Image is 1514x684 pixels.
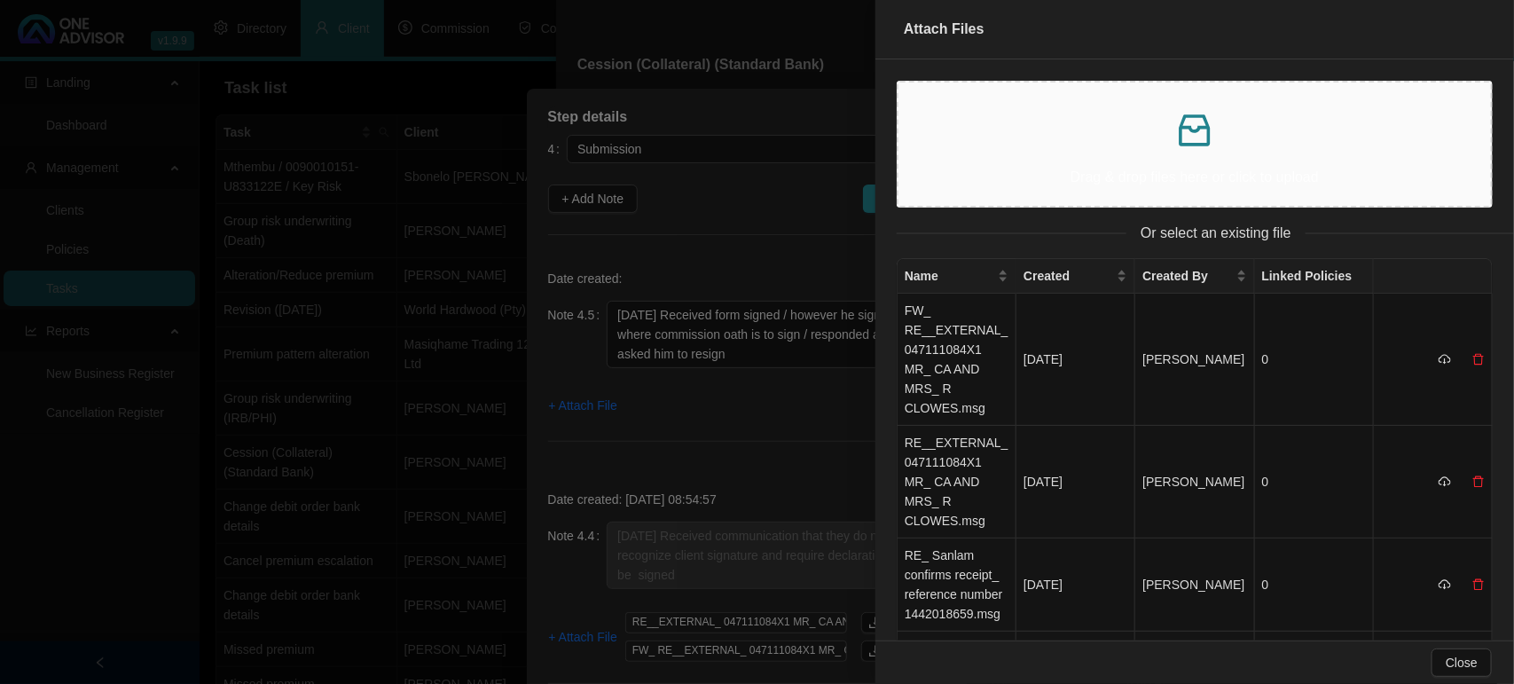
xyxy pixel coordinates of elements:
[1016,259,1135,294] th: Created
[1016,539,1135,632] td: [DATE]
[1255,539,1374,632] td: 0
[898,83,1491,206] span: inboxDrag & drop files here or click to upload
[905,266,994,286] span: Name
[1016,426,1135,539] td: [DATE]
[1173,109,1216,152] span: inbox
[1142,352,1244,366] span: [PERSON_NAME]
[1439,578,1451,591] span: cloud-download
[1432,649,1492,677] button: Close
[1135,259,1254,294] th: Created By
[904,21,984,36] span: Attach Files
[1255,426,1374,539] td: 0
[1472,353,1485,366] span: delete
[1255,259,1374,294] th: Linked Policies
[1446,653,1478,672] span: Close
[1439,476,1451,488] span: cloud-download
[898,539,1016,632] td: RE_ Sanlam confirms receipt_ reference number 1442018659.msg
[1142,475,1244,489] span: [PERSON_NAME]
[898,294,1016,426] td: FW_ RE__EXTERNAL_ 047111084X1 MR_ CA AND MRS_ R CLOWES.msg
[1142,266,1232,286] span: Created By
[1126,222,1306,244] span: Or select an existing file
[1472,578,1485,591] span: delete
[1142,578,1244,592] span: [PERSON_NAME]
[898,426,1016,539] td: RE__EXTERNAL_ 047111084X1 MR_ CA AND MRS_ R CLOWES.msg
[913,166,1477,188] p: Drag & drop files here or click to upload
[1472,476,1485,488] span: delete
[898,259,1016,294] th: Name
[1439,353,1451,366] span: cloud-download
[1024,266,1113,286] span: Created
[1255,294,1374,426] td: 0
[1016,294,1135,426] td: [DATE]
